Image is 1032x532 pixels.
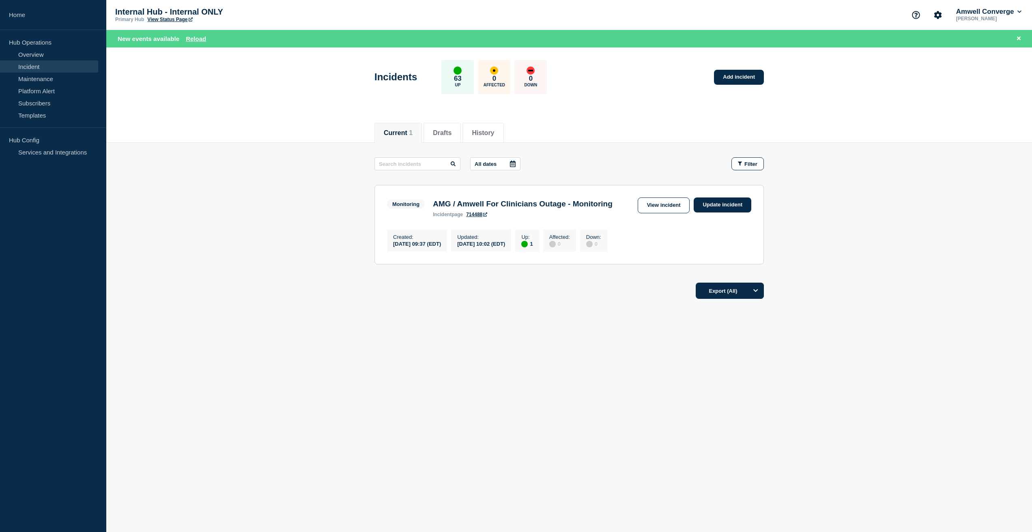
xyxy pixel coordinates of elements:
[955,16,1023,21] p: [PERSON_NAME]
[529,75,533,83] p: 0
[521,234,533,240] p: Up :
[527,66,535,75] div: down
[521,241,528,247] div: up
[393,234,441,240] p: Created :
[384,129,413,137] button: Current 1
[549,240,570,247] div: 0
[454,75,462,83] p: 63
[457,234,505,240] p: Updated :
[455,83,460,87] p: Up
[490,66,498,75] div: affected
[638,197,690,213] a: View incident
[549,234,570,240] p: Affected :
[433,212,451,217] span: incident
[744,161,757,167] span: Filter
[731,157,764,170] button: Filter
[521,240,533,247] div: 1
[586,241,593,247] div: disabled
[470,157,520,170] button: All dates
[475,161,497,167] p: All dates
[466,212,487,217] a: 714488
[115,17,144,22] p: Primary Hub
[118,35,179,42] span: New events available
[955,8,1023,16] button: Amwell Converge
[409,129,413,136] span: 1
[147,17,192,22] a: View Status Page
[387,199,425,209] span: Monitoring
[186,35,206,42] button: Reload
[929,6,946,24] button: Account settings
[714,70,764,85] a: Add incident
[586,240,601,247] div: 0
[472,129,494,137] button: History
[525,83,537,87] p: Down
[694,197,751,212] a: Update incident
[492,75,496,83] p: 0
[433,129,451,137] button: Drafts
[115,7,277,17] p: Internal Hub - Internal ONLY
[748,283,764,299] button: Options
[907,6,924,24] button: Support
[586,234,601,240] p: Down :
[433,199,613,208] h3: AMG / Amwell For Clinicians Outage - Monitoring
[549,241,556,247] div: disabled
[484,83,505,87] p: Affected
[433,212,463,217] p: page
[454,66,462,75] div: up
[393,240,441,247] div: [DATE] 09:37 (EDT)
[374,157,460,170] input: Search incidents
[457,240,505,247] div: [DATE] 10:02 (EDT)
[374,71,417,83] h1: Incidents
[696,283,764,299] button: Export (All)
